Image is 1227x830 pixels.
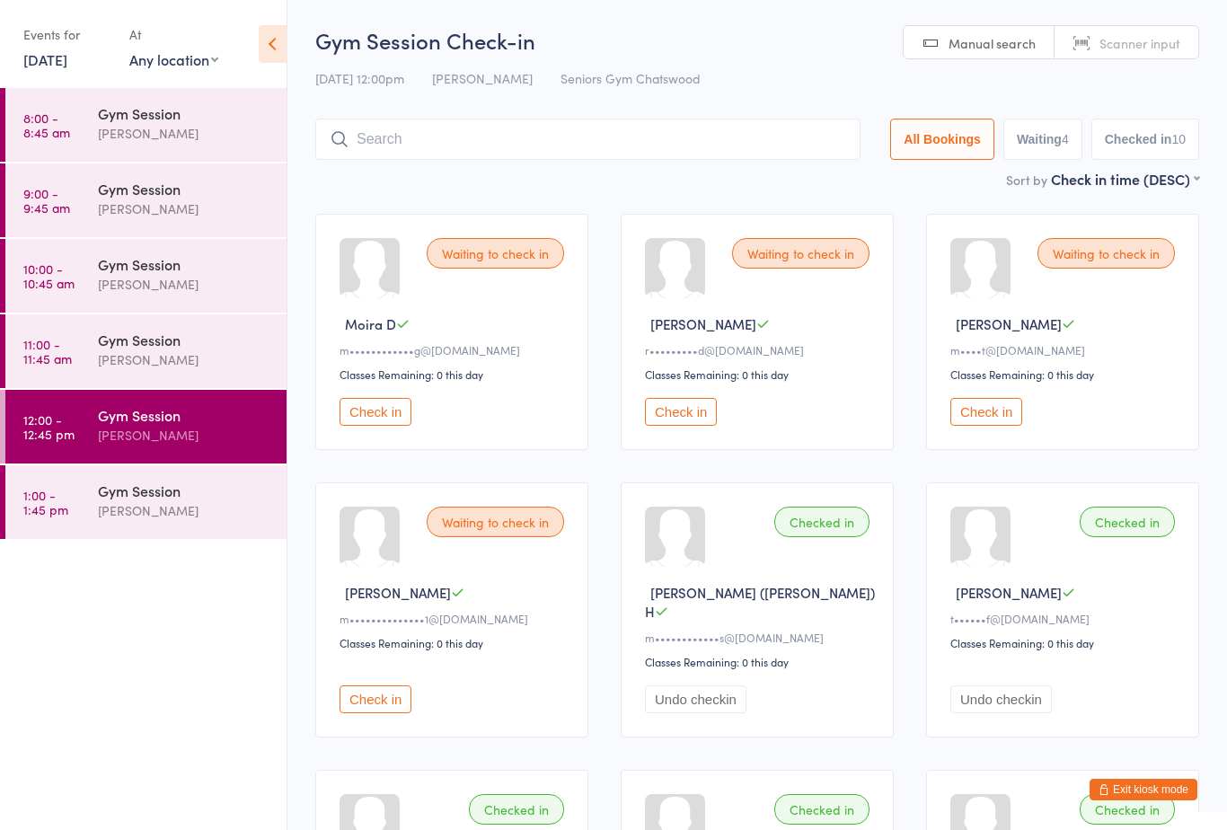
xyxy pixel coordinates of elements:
button: Check in [645,398,717,426]
div: m••••••••••••g@[DOMAIN_NAME] [340,342,569,358]
div: Classes Remaining: 0 this day [950,366,1180,382]
div: m••••••••••••••1@[DOMAIN_NAME] [340,611,569,626]
button: Undo checkin [950,685,1052,713]
div: [PERSON_NAME] [98,274,271,295]
time: 8:00 - 8:45 am [23,110,70,139]
a: 8:00 -8:45 amGym Session[PERSON_NAME] [5,88,287,162]
div: At [129,20,218,49]
a: 10:00 -10:45 amGym Session[PERSON_NAME] [5,239,287,313]
div: [PERSON_NAME] [98,199,271,219]
a: 1:00 -1:45 pmGym Session[PERSON_NAME] [5,465,287,539]
div: Checked in [1080,794,1175,825]
div: r•••••••••d@[DOMAIN_NAME] [645,342,875,358]
div: Gym Session [98,254,271,274]
span: [PERSON_NAME] [956,583,1062,602]
div: Gym Session [98,330,271,349]
button: Checked in10 [1091,119,1199,160]
div: m••••••••••••s@[DOMAIN_NAME] [645,630,875,645]
div: Checked in [469,794,564,825]
div: Checked in [774,794,869,825]
div: Gym Session [98,405,271,425]
div: Check in time (DESC) [1051,169,1199,189]
time: 11:00 - 11:45 am [23,337,72,366]
div: Classes Remaining: 0 this day [645,366,875,382]
span: [DATE] 12:00pm [315,69,404,87]
div: Classes Remaining: 0 this day [950,635,1180,650]
button: All Bookings [890,119,994,160]
a: [DATE] [23,49,67,69]
div: Waiting to check in [427,238,564,269]
time: 10:00 - 10:45 am [23,261,75,290]
div: 10 [1171,132,1186,146]
span: Moira D [345,314,396,333]
div: m••••t@[DOMAIN_NAME] [950,342,1180,358]
div: 4 [1062,132,1069,146]
div: Classes Remaining: 0 this day [645,654,875,669]
h2: Gym Session Check-in [315,25,1199,55]
div: Any location [129,49,218,69]
div: Classes Remaining: 0 this day [340,635,569,650]
div: Waiting to check in [1037,238,1175,269]
div: Events for [23,20,111,49]
button: Check in [340,685,411,713]
div: Classes Remaining: 0 this day [340,366,569,382]
button: Waiting4 [1003,119,1082,160]
div: [PERSON_NAME] [98,500,271,521]
div: [PERSON_NAME] [98,349,271,370]
a: 9:00 -9:45 amGym Session[PERSON_NAME] [5,163,287,237]
time: 9:00 - 9:45 am [23,186,70,215]
button: Exit kiosk mode [1090,779,1197,800]
span: Scanner input [1099,34,1180,52]
span: Seniors Gym Chatswood [561,69,701,87]
div: Checked in [774,507,869,537]
span: [PERSON_NAME] [345,583,451,602]
a: 11:00 -11:45 amGym Session[PERSON_NAME] [5,314,287,388]
span: [PERSON_NAME] ([PERSON_NAME]) H [645,583,875,621]
div: t••••••f@[DOMAIN_NAME] [950,611,1180,626]
div: Gym Session [98,481,271,500]
button: Check in [950,398,1022,426]
span: Manual search [949,34,1036,52]
a: 12:00 -12:45 pmGym Session[PERSON_NAME] [5,390,287,464]
div: Checked in [1080,507,1175,537]
button: Check in [340,398,411,426]
div: Gym Session [98,179,271,199]
span: [PERSON_NAME] [650,314,756,333]
label: Sort by [1006,171,1047,189]
span: [PERSON_NAME] [432,69,533,87]
div: Gym Session [98,103,271,123]
input: Search [315,119,861,160]
time: 12:00 - 12:45 pm [23,412,75,441]
div: [PERSON_NAME] [98,123,271,144]
div: [PERSON_NAME] [98,425,271,446]
button: Undo checkin [645,685,746,713]
span: [PERSON_NAME] [956,314,1062,333]
div: Waiting to check in [732,238,869,269]
time: 1:00 - 1:45 pm [23,488,68,517]
div: Waiting to check in [427,507,564,537]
